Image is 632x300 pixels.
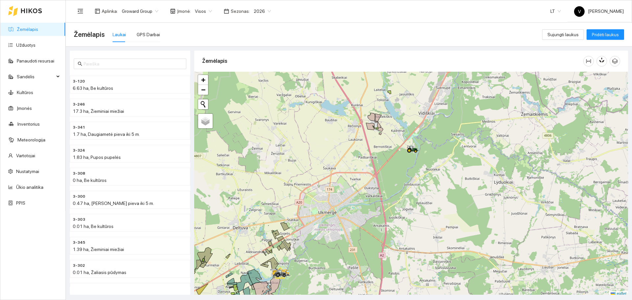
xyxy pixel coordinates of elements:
span: 1.7 ha, Daugiametė pieva iki 5 m. [73,132,140,137]
span: Visos [195,6,212,16]
a: Layers [198,114,213,128]
a: PPIS [16,200,25,206]
div: Žemėlapis [202,52,583,70]
span: 3-341 [73,124,85,131]
button: menu-fold [74,5,87,18]
div: Laukai [113,31,126,38]
span: [PERSON_NAME] [574,9,624,14]
span: layout [95,9,100,14]
span: 0.47 ha, [PERSON_NAME] pieva iki 5 m. [73,201,154,206]
span: 3-308 [73,170,85,177]
a: Pridėti laukus [587,32,624,37]
span: + [201,76,205,84]
a: Leaflet [611,291,626,296]
span: Žemėlapis [74,29,105,40]
span: Sujungti laukus [547,31,579,38]
span: 3-303 [73,216,85,223]
span: 3-302 [73,262,85,269]
span: 17.3 ha, Žieminiai miežiai [73,109,124,114]
a: Panaudoti resursai [17,58,54,63]
span: V [578,6,581,17]
span: Pridėti laukus [592,31,619,38]
span: Sezonas : [231,8,250,15]
span: 3-345 [73,239,85,246]
button: column-width [583,56,594,66]
span: 2026 [254,6,271,16]
a: Zoom in [198,75,208,85]
span: calendar [224,9,229,14]
a: Žemėlapis [17,27,38,32]
a: Inventorius [17,121,40,127]
span: 3-300 [73,193,85,200]
span: Groward Group [122,6,158,16]
a: Meteorologija [17,137,45,142]
span: LT [550,6,561,16]
a: Ūkio analitika [16,185,43,190]
span: Aplinka : [102,8,118,15]
span: 3-324 [73,147,85,154]
span: 6.63 ha, Be kultūros [73,86,113,91]
span: 1.39 ha, Žieminiai miežiai [73,247,124,252]
a: Sujungti laukus [542,32,584,37]
span: column-width [584,59,593,64]
span: − [201,86,205,94]
span: shop [170,9,175,14]
a: Kultūros [17,90,33,95]
span: 0 ha, Be kultūros [73,178,107,183]
span: 0.01 ha, Be kultūros [73,224,114,229]
input: Paieška [84,60,182,67]
a: Vartotojai [16,153,35,158]
div: GPS Darbai [137,31,160,38]
span: 3-246 [73,101,85,108]
span: 3-120 [73,78,85,85]
button: Initiate a new search [198,99,208,109]
span: menu-fold [77,8,83,14]
span: 1.83 ha, Pupos pupelės [73,155,121,160]
span: 0.01 ha, Žaliasis pūdymas [73,270,126,275]
button: Sujungti laukus [542,29,584,40]
span: Įmonė : [177,8,191,15]
button: Pridėti laukus [587,29,624,40]
a: Užduotys [16,42,36,48]
span: 3-088 [73,286,85,292]
span: Sandėlis [17,70,54,83]
a: Įmonės [17,106,32,111]
span: search [78,62,82,66]
a: Zoom out [198,85,208,95]
a: Nustatymai [16,169,39,174]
